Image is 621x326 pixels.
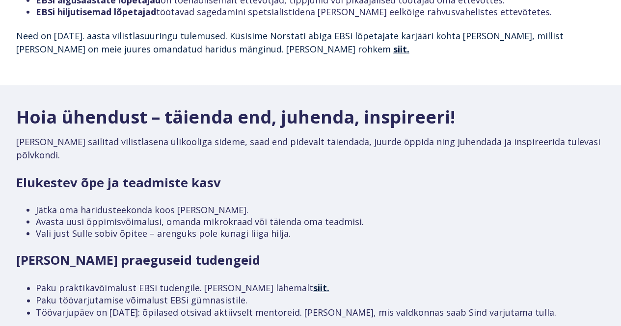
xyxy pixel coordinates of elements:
h2: Hoia ühendust – täienda end, juhenda, inspireeri! [16,107,605,127]
strong: [PERSON_NAME] praeguseid tudengeid [16,251,260,269]
a: siit. [313,282,329,294]
span: Avasta uusi õppimisvõimalusi, omanda mikrokraad või täienda oma teadmisi. [36,216,364,227]
p: [PERSON_NAME] säilitad vilistlasena ülikooliga sideme, saad end pidevalt täiendada, juurde õppida... [16,135,605,162]
a: Need on [DATE]. aasta vilistlasuuringu tulemused. Küsisime Norstati abiga EBSi lõpetajate karjäär... [16,30,564,55]
span: Paku töövarjutamise võimalust EBSi gümnasistile. [36,294,247,306]
div: Vali just Sulle sobiv õpitee – arenguks pole kunagi liiga hilja. [36,227,605,239]
span: Paku praktikavõimalust EBSi tudengile. [PERSON_NAME] lähemalt [36,282,329,294]
div: Jätka oma haridusteekonda koos [PERSON_NAME]. [36,204,605,216]
strong: EBSi hiljutisemad lõpetajad [36,6,156,18]
strong: Elukestev õpe ja teadmiste kasv [16,174,221,191]
li: töötavad sagedamini spetsialistidena [PERSON_NAME] eelkõige rahvusvahelistes ettevõtetes. [36,6,605,18]
span: Töövarjupäev on [DATE]: õpilased otsivad aktiivselt mentoreid. [PERSON_NAME], mis valdkonnas saab... [36,306,556,318]
span: siit. [393,43,409,55]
